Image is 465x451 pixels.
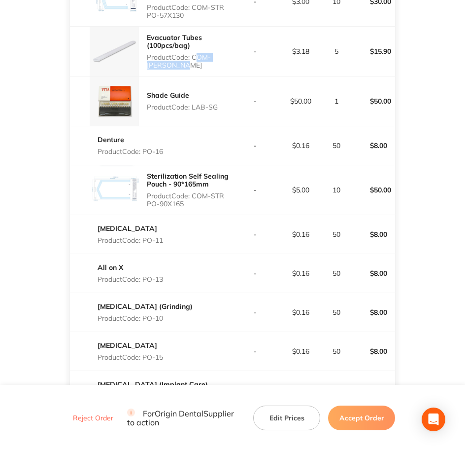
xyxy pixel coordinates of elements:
[233,269,278,277] p: -
[98,341,157,350] a: [MEDICAL_DATA]
[127,409,242,427] p: For Origin Dental Supplier to action
[90,27,139,76] img: amttYnNoaw
[324,142,349,150] p: 50
[279,308,324,316] p: $0.16
[324,186,349,194] p: 10
[253,406,320,430] button: Edit Prices
[98,148,163,155] p: Product Code: PO-16
[98,236,163,244] p: Product Code: PO-11
[324,230,349,238] p: 50
[422,408,445,431] div: Open Intercom Messenger
[350,301,395,324] p: $8.00
[233,308,278,316] p: -
[98,314,193,322] p: Product Code: PO-10
[279,47,324,55] p: $3.18
[233,347,278,355] p: -
[233,186,278,194] p: -
[350,178,395,202] p: $50.00
[147,33,202,50] a: Evacuator Tubes (100pcs/bag)
[279,97,324,105] p: $50.00
[147,3,232,19] p: Product Code: COM-STR PO-57X130
[233,47,278,55] p: -
[98,275,163,283] p: Product Code: PO-13
[233,230,278,238] p: -
[350,134,395,157] p: $8.00
[328,406,395,430] button: Accept Order
[233,97,278,105] p: -
[350,378,395,402] p: $8.00
[233,142,278,150] p: -
[350,39,395,63] p: $15.90
[279,269,324,277] p: $0.16
[350,339,395,363] p: $8.00
[98,380,208,389] a: [MEDICAL_DATA] (Implant Care)
[98,353,163,361] p: Product Code: PO-15
[324,308,349,316] p: 50
[70,414,116,423] button: Reject Order
[147,91,189,100] a: Shade Guide
[279,347,324,355] p: $0.16
[147,192,232,208] p: Product Code: COM-STR PO-90X165
[324,269,349,277] p: 50
[279,186,324,194] p: $5.00
[324,347,349,355] p: 50
[147,53,232,69] p: Product Code: COM-[PERSON_NAME]
[90,76,139,126] img: MjJjNG1uOQ
[98,224,157,233] a: [MEDICAL_DATA]
[147,172,229,188] a: Sterilization Self Sealing Pouch - 90*165mm
[324,47,349,55] p: 5
[98,263,123,272] a: All on X
[279,142,324,150] p: $0.16
[350,262,395,285] p: $8.00
[279,230,324,238] p: $0.16
[350,223,395,246] p: $8.00
[324,97,349,105] p: 1
[98,135,124,144] a: Denture
[350,89,395,113] p: $50.00
[147,103,218,111] p: Product Code: LAB-SG
[90,165,139,215] img: Y3Z6a21jag
[98,302,193,311] a: [MEDICAL_DATA] (Grinding)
